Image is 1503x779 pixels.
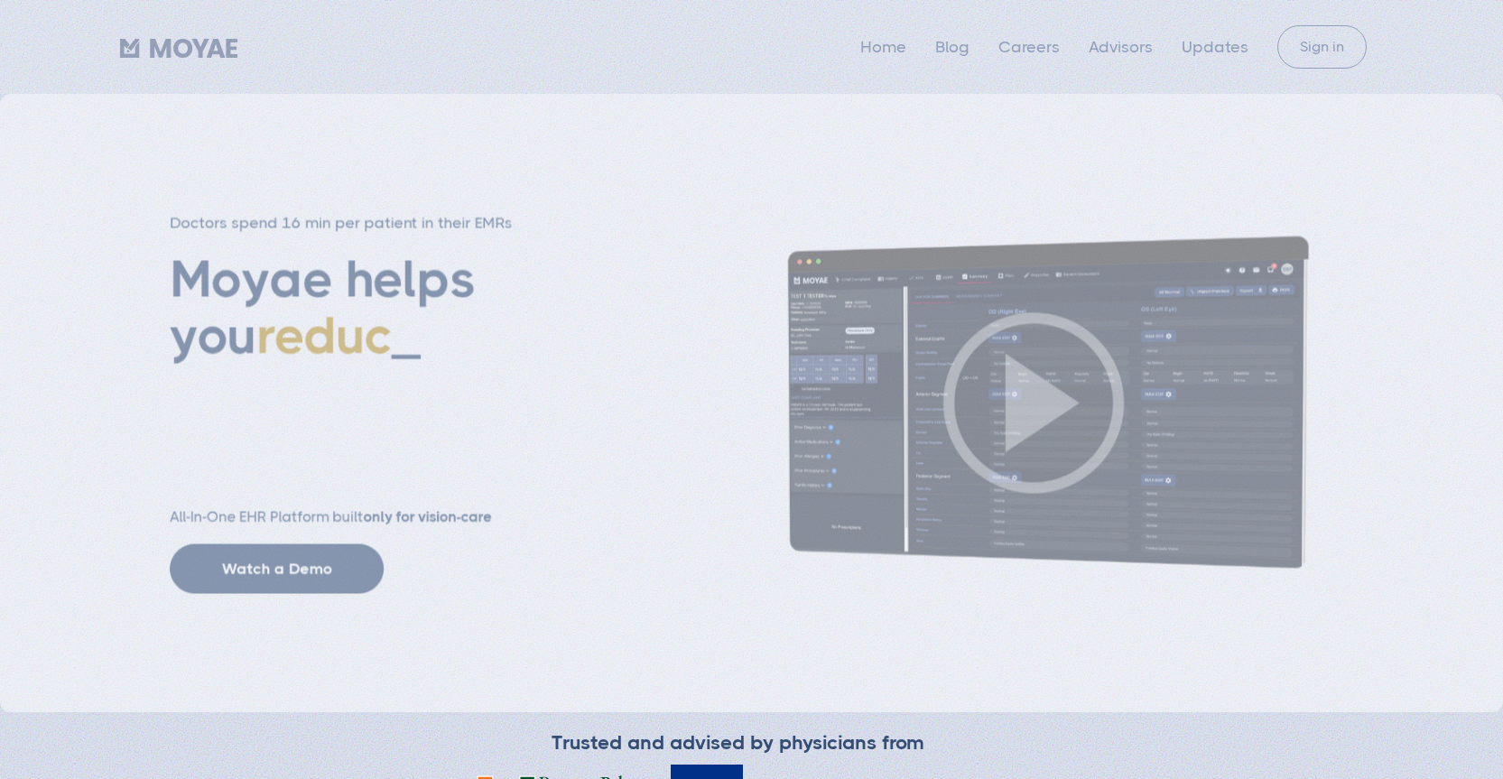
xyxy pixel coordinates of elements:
a: Home [860,38,906,56]
a: Updates [1182,38,1248,56]
span: reduc [255,306,391,365]
a: Careers [998,38,1060,56]
strong: only for vision-care [363,507,491,524]
h1: Moyae helps you [170,251,626,474]
a: Sign in [1277,25,1367,69]
a: home [120,33,237,60]
h2: All-In-One EHR Platform built [170,507,626,526]
span: _ [391,306,420,365]
img: Moyae Logo [120,39,237,58]
div: Trusted and advised by physicians from [552,730,924,756]
img: Patient history screenshot [735,234,1334,571]
a: Blog [935,38,970,56]
a: Advisors [1089,38,1153,56]
h3: Doctors spend 16 min per patient in their EMRs [170,212,626,233]
a: Watch a Demo [170,543,384,593]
